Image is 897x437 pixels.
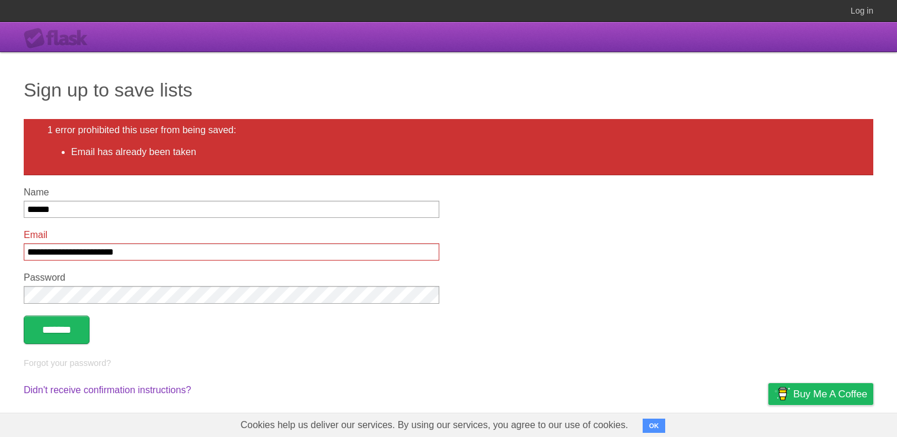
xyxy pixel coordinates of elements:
[24,76,873,104] h1: Sign up to save lists
[24,230,439,240] label: Email
[643,419,666,433] button: OK
[24,28,95,49] div: Flask
[71,145,850,159] li: Email has already been taken
[24,187,439,198] label: Name
[47,125,850,136] h2: 1 error prohibited this user from being saved:
[24,358,111,368] a: Forgot your password?
[768,383,873,405] a: Buy me a coffee
[24,385,191,395] a: Didn't receive confirmation instructions?
[793,384,867,404] span: Buy me a coffee
[774,384,790,404] img: Buy me a coffee
[24,272,439,283] label: Password
[229,413,640,437] span: Cookies help us deliver our services. By using our services, you agree to our use of cookies.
